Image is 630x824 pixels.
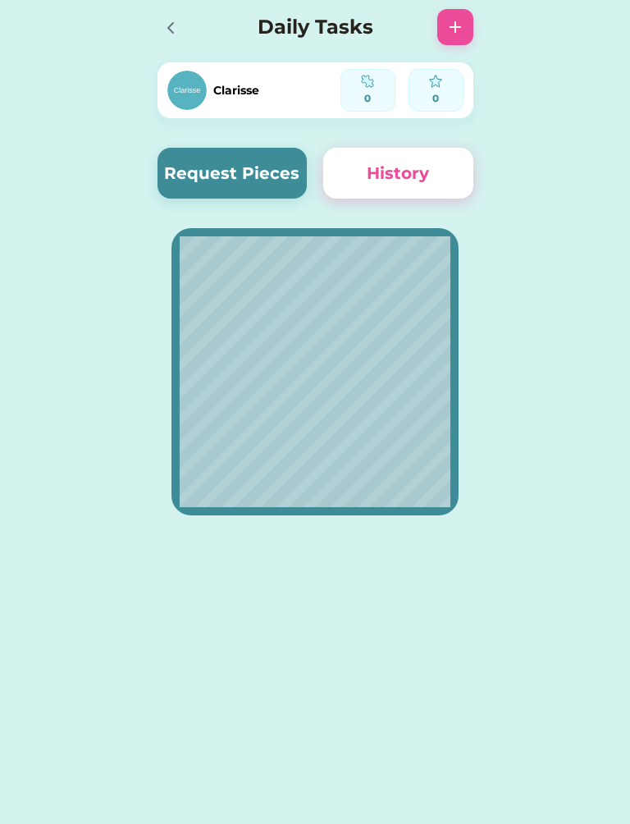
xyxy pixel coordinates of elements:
button: History [323,148,473,199]
h4: Daily Tasks [210,12,421,42]
div: Clarisse [213,82,259,99]
button: Request Pieces [157,148,308,199]
img: programming-module-puzzle-1--code-puzzle-module-programming-plugin-piece.svg [361,75,374,88]
img: interface-favorite-star--reward-rating-rate-social-star-media-favorite-like-stars.svg [429,75,442,88]
div: 0 [346,91,390,106]
img: add%201.svg [445,17,465,37]
div: 0 [414,91,458,106]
